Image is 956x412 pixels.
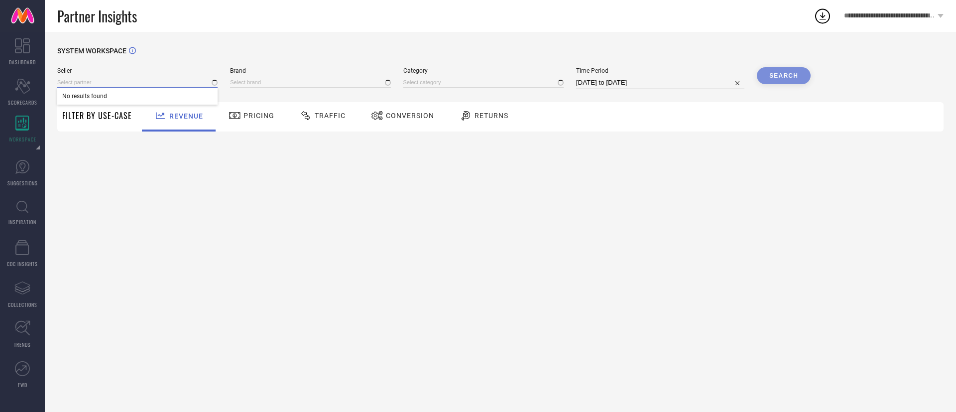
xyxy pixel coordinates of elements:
[475,112,508,120] span: Returns
[386,112,434,120] span: Conversion
[14,341,31,348] span: TRENDS
[403,67,564,74] span: Category
[57,88,218,105] span: No results found
[243,112,274,120] span: Pricing
[57,47,126,55] span: SYSTEM WORKSPACE
[576,67,744,74] span: Time Period
[9,136,36,143] span: WORKSPACE
[230,77,390,88] input: Select brand
[57,77,218,88] input: Select partner
[8,301,37,308] span: COLLECTIONS
[9,58,36,66] span: DASHBOARD
[57,6,137,26] span: Partner Insights
[18,381,27,389] span: FWD
[169,112,203,120] span: Revenue
[8,99,37,106] span: SCORECARDS
[8,218,36,226] span: INSPIRATION
[7,260,38,268] span: CDC INSIGHTS
[814,7,832,25] div: Open download list
[7,179,38,187] span: SUGGESTIONS
[62,110,132,122] span: Filter By Use-Case
[576,77,744,89] input: Select time period
[315,112,346,120] span: Traffic
[403,77,564,88] input: Select category
[230,67,390,74] span: Brand
[57,67,218,74] span: Seller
